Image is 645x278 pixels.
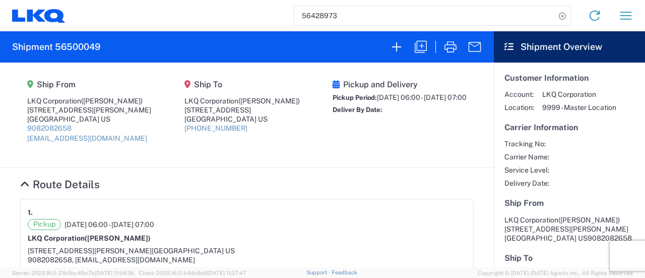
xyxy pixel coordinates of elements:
[27,115,151,124] div: [GEOGRAPHIC_DATA] US
[238,97,300,105] span: ([PERSON_NAME])
[333,106,382,114] span: Deliver By Date:
[504,73,634,83] h5: Customer Information
[332,269,357,275] a: Feedback
[28,234,151,242] strong: LKQ Corporation
[494,31,645,63] header: Shipment Overview
[184,96,300,105] div: LKQ Corporation
[504,216,558,224] span: LKQ Corporation
[64,220,154,229] span: [DATE] 06:00 - [DATE] 07:00
[95,270,134,276] span: [DATE] 11:54:36
[27,80,151,89] h5: Ship From
[207,270,246,276] span: [DATE] 11:37:47
[504,215,634,243] address: [GEOGRAPHIC_DATA] US
[139,270,246,276] span: Client: 2025.16.0-b4dc8a9
[504,179,549,188] span: Delivery Date:
[542,90,616,99] span: LKQ Corporation
[588,234,632,242] span: 9082082658
[20,178,100,191] a: Hide Details
[28,255,466,264] div: 9082082658, [EMAIL_ADDRESS][DOMAIN_NAME]
[184,124,247,132] a: [PHONE_NUMBER]
[184,105,300,115] div: [STREET_ADDRESS]
[27,134,147,142] a: [EMAIL_ADDRESS][DOMAIN_NAME]
[27,124,72,132] a: 9082082658
[504,139,549,148] span: Tracking No:
[558,216,620,224] span: ([PERSON_NAME])
[12,41,100,53] h2: Shipment 56500049
[306,269,332,275] a: Support
[333,94,377,101] span: Pickup Period:
[377,93,467,101] span: [DATE] 06:00 - [DATE] 07:00
[504,225,628,233] span: [STREET_ADDRESS][PERSON_NAME]
[504,152,549,161] span: Carrier Name:
[504,103,534,112] span: Location:
[152,247,235,255] span: [GEOGRAPHIC_DATA] US
[478,268,633,277] span: Copyright © [DATE]-[DATE] Agistix Inc., All Rights Reserved
[184,80,300,89] h5: Ship To
[294,6,555,25] input: Shipment, tracking or reference number
[504,165,549,175] span: Service Level:
[333,80,467,89] h5: Pickup and Delivery
[504,123,634,132] h5: Carrier Information
[542,103,616,112] span: 9999 - Master Location
[12,270,134,276] span: Server: 2025.16.0-21b0bc45e7b
[81,97,143,105] span: ([PERSON_NAME])
[504,198,634,208] h5: Ship From
[28,219,61,230] span: Pickup
[504,90,534,99] span: Account:
[85,234,151,242] span: ([PERSON_NAME])
[27,96,151,105] div: LKQ Corporation
[27,105,151,115] div: [STREET_ADDRESS][PERSON_NAME]
[184,115,300,124] div: [GEOGRAPHIC_DATA] US
[28,247,152,255] span: [STREET_ADDRESS][PERSON_NAME]
[28,206,33,219] strong: 1.
[504,253,634,263] h5: Ship To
